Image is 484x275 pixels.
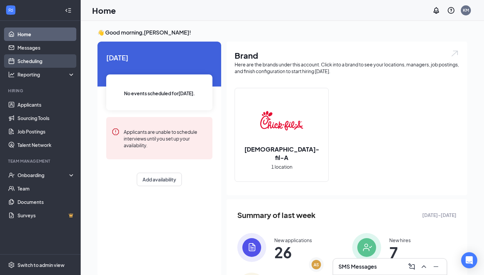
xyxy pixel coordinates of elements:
[235,61,459,74] div: Here are the brands under this account. Click into a brand to see your locations, managers, job p...
[406,261,417,272] button: ComposeMessage
[17,209,75,222] a: SurveysCrown
[17,125,75,138] a: Job Postings
[422,211,456,219] span: [DATE] - [DATE]
[106,52,212,63] span: [DATE]
[17,54,75,68] a: Scheduling
[338,263,377,270] h3: SMS Messages
[461,252,477,268] div: Open Intercom Messenger
[17,172,69,178] div: Onboarding
[17,27,75,41] a: Home
[8,88,74,94] div: Hiring
[431,261,441,272] button: Minimize
[389,237,411,243] div: New hires
[17,195,75,209] a: Documents
[137,173,182,186] button: Add availability
[17,262,65,268] div: Switch to admin view
[17,138,75,152] a: Talent Network
[7,7,14,13] svg: WorkstreamLogo
[97,29,467,36] h3: 👋 Good morning, [PERSON_NAME] !
[92,5,116,16] h1: Home
[271,163,292,170] span: 1 location
[314,262,319,268] div: AS
[389,246,411,258] span: 7
[418,261,429,272] button: ChevronUp
[112,128,120,136] svg: Error
[237,233,266,262] img: icon
[352,233,381,262] img: icon
[17,41,75,54] a: Messages
[17,98,75,111] a: Applicants
[408,263,416,271] svg: ComposeMessage
[17,71,75,78] div: Reporting
[432,6,440,14] svg: Notifications
[8,172,15,178] svg: UserCheck
[65,7,72,14] svg: Collapse
[8,71,15,78] svg: Analysis
[450,50,459,57] img: open.6027fd2a22e1237b5b06.svg
[274,246,312,258] span: 26
[463,7,469,13] div: KM
[17,111,75,125] a: Sourcing Tools
[124,90,195,97] span: No events scheduled for [DATE] .
[124,128,207,149] div: Applicants are unable to schedule interviews until you set up your availability.
[8,262,15,268] svg: Settings
[237,209,316,221] span: Summary of last week
[432,263,440,271] svg: Minimize
[235,50,459,61] h1: Brand
[17,182,75,195] a: Team
[274,237,312,243] div: New applications
[8,158,74,164] div: Team Management
[447,6,455,14] svg: QuestionInfo
[420,263,428,271] svg: ChevronUp
[260,99,303,142] img: Chick-fil-A
[235,145,328,162] h2: [DEMOGRAPHIC_DATA]-fil-A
